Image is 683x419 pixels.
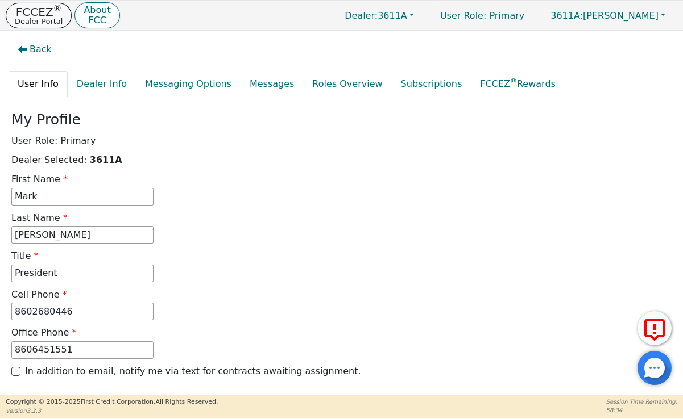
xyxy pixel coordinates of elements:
[303,71,391,97] a: Roles Overview
[345,10,378,21] span: Dealer:
[84,6,110,15] p: About
[606,397,677,406] p: Session Time Remaining:
[11,341,154,359] input: Enter Office Phone
[638,311,672,345] button: Report Error to FCC
[53,3,62,14] sup: ®
[550,10,659,21] span: [PERSON_NAME]
[510,77,517,85] sup: ®
[345,10,407,21] span: 3611A
[11,326,76,340] p: Office Phone
[11,211,68,225] p: Last Name
[9,36,61,62] button: Back
[6,3,72,28] button: FCCEZ®Dealer Portal
[15,18,63,25] p: Dealer Portal
[136,71,241,97] a: Messaging Options
[11,153,672,167] p: Dealer Selected:
[155,398,218,405] span: All Rights Reserved.
[68,71,136,97] a: Dealer Info
[9,71,68,97] a: User Info
[11,173,68,186] p: First Name
[25,364,361,378] p: In addition to email, notify me via text for contracts awaiting assignment.
[30,43,52,56] span: Back
[440,10,486,21] span: User Role :
[11,249,38,263] p: Title
[11,226,154,244] input: Enter Last Name
[11,134,672,148] p: User Role: Primary
[471,71,565,97] a: FCCEZ®Rewards
[11,303,154,320] input: Enter Cell Phone
[333,7,426,24] button: Dealer:3611A
[429,5,536,27] p: Primary
[11,188,154,206] input: Enter First Name
[6,397,218,407] p: Copyright © 2015- 2025 First Credit Corporation.
[606,406,677,414] p: 58:34
[241,71,303,97] a: Messages
[84,16,110,25] p: FCC
[6,407,218,415] p: Version 3.2.3
[15,6,63,18] p: FCCEZ
[11,265,154,282] input: Enter Title
[11,111,672,128] h2: My Profile
[429,5,536,27] a: User Role: Primary
[392,71,471,97] a: Subscriptions
[550,10,583,21] span: 3611A:
[11,288,67,301] p: Cell Phone
[74,2,119,29] button: AboutFCC
[539,7,677,24] button: 3611A:[PERSON_NAME]
[90,154,122,165] b: 3611A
